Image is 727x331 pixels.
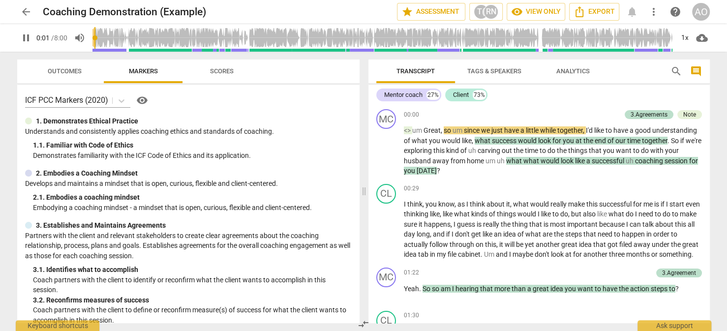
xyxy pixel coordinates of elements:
[396,67,435,75] span: Transcript
[688,63,704,79] button: Show/Hide comments
[494,230,503,238] span: an
[506,157,523,165] span: what
[516,241,525,248] span: be
[529,220,544,228] span: that
[25,94,108,106] p: ICF PCC Markers (2020)
[16,320,99,331] div: Keyboard shortcuts
[474,4,488,19] div: T(
[690,65,702,77] span: comment
[503,230,517,238] span: idea
[526,126,540,134] span: little
[130,92,150,108] a: Help
[448,250,458,258] span: file
[670,65,682,77] span: search
[692,250,694,258] span: .
[36,220,166,231] p: 3. Establishes and Maintains Agreements
[586,200,599,208] span: this
[565,230,583,238] span: steps
[613,126,630,134] span: have
[467,157,485,165] span: home
[655,220,675,228] span: about
[686,200,700,208] span: even
[451,157,467,165] span: from
[404,241,429,248] span: actually
[576,137,583,145] span: at
[401,6,413,18] span: star
[541,210,552,218] span: like
[635,126,652,134] span: good
[74,32,86,44] span: volume_up
[454,220,457,228] span: I
[446,147,460,154] span: kind
[550,220,567,228] span: most
[471,210,489,218] span: kinds
[376,268,396,287] div: Change speaker
[444,126,453,134] span: so
[615,137,627,145] span: our
[583,126,586,134] span: ,
[583,137,595,145] span: the
[426,90,440,100] div: 27%
[544,220,550,228] span: is
[696,32,708,44] span: cloud_download
[470,200,486,208] span: think
[568,200,586,208] span: make
[483,230,494,238] span: like
[557,147,568,154] span: the
[661,200,666,208] span: if
[452,230,455,238] span: I
[454,200,457,208] span: ,
[652,241,671,248] span: under
[561,157,575,165] span: look
[666,3,684,21] a: Help
[507,3,565,21] button: View only
[583,210,597,218] span: also
[552,137,563,145] span: for
[499,241,505,248] span: it
[404,157,432,165] span: husband
[634,241,652,248] span: away
[384,90,423,100] div: Mentor coach
[556,67,590,75] span: Analytics
[637,320,711,331] div: Ask support
[543,230,554,238] span: are
[430,210,440,218] span: like
[686,137,701,145] span: we're
[671,241,682,248] span: the
[473,90,486,100] div: 73%
[432,157,451,165] span: away
[484,4,498,19] div: RN
[557,126,583,134] span: together
[505,241,516,248] span: will
[652,126,697,134] span: understanding
[655,210,663,218] span: to
[554,230,565,238] span: the
[589,147,603,154] span: that
[586,157,592,165] span: a
[480,285,494,293] span: that
[453,126,464,134] span: Filler word
[412,137,429,145] span: what
[675,30,694,46] div: 1x
[51,34,67,42] span: / 8:00
[397,3,465,21] button: Assessment
[418,250,430,258] span: tab
[20,32,32,44] span: pause
[412,126,424,134] span: Filler word
[683,110,696,119] div: Note
[517,210,538,218] span: would
[17,29,35,47] button: Play
[633,147,641,154] span: to
[504,126,520,134] span: have
[462,137,472,145] span: like
[663,210,672,218] span: do
[692,3,710,21] div: AO
[430,230,433,238] span: ,
[457,220,477,228] span: guess
[568,147,589,154] span: things
[492,137,518,145] span: success
[650,147,665,154] span: with
[25,179,352,189] p: Develops and maintains a mindset that is open, curious, flexible and client-centered.
[33,203,352,213] p: Embodying a coaching mindset - a mindset that is open, curious, flexible and client-centered.
[608,210,626,218] span: what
